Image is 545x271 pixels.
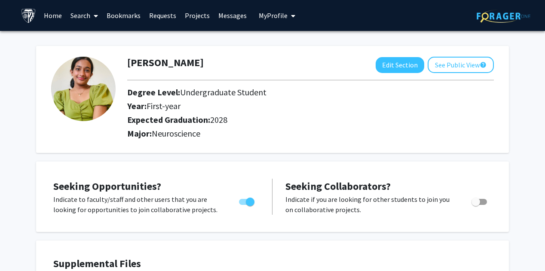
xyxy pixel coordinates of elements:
span: My Profile [259,11,288,20]
div: Toggle [468,194,492,207]
button: Edit Section [376,57,424,73]
a: Requests [145,0,181,30]
span: First-year [147,100,181,111]
span: Neuroscience [152,128,200,139]
img: Profile Picture [51,57,116,121]
img: Johns Hopkins University Logo [21,8,36,23]
span: Seeking Collaborators? [285,180,391,193]
button: See Public View [428,57,494,73]
a: Home [40,0,66,30]
a: Messages [214,0,251,30]
a: Search [66,0,102,30]
h2: Degree Level: [127,87,446,97]
h2: Year: [127,101,446,111]
p: Indicate if you are looking for other students to join you on collaborative projects. [285,194,455,215]
a: Bookmarks [102,0,145,30]
div: Toggle [236,194,259,207]
span: Undergraduate Student [180,87,266,97]
h2: Expected Graduation: [127,115,446,125]
img: ForagerOne Logo [477,9,530,23]
p: Indicate to faculty/staff and other users that you are looking for opportunities to join collabor... [53,194,223,215]
span: 2028 [210,114,227,125]
a: Projects [181,0,214,30]
h2: Major: [127,128,494,139]
h4: Supplemental Files [53,258,492,270]
h1: [PERSON_NAME] [127,57,204,69]
span: Seeking Opportunities? [53,180,161,193]
mat-icon: help [480,60,487,70]
iframe: Chat [6,232,37,265]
